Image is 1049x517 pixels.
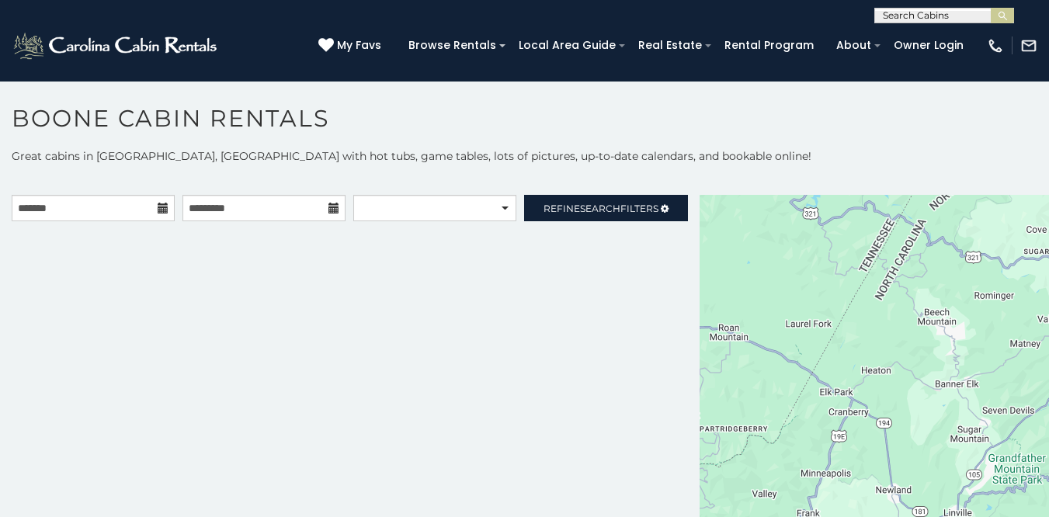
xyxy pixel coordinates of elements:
a: Real Estate [630,33,710,57]
a: Local Area Guide [511,33,623,57]
img: phone-regular-white.png [987,37,1004,54]
a: Owner Login [886,33,971,57]
img: White-1-2.png [12,30,221,61]
span: My Favs [337,37,381,54]
a: RefineSearchFilters [524,195,687,221]
a: Browse Rentals [401,33,504,57]
span: Refine Filters [544,203,658,214]
span: Search [580,203,620,214]
a: About [828,33,879,57]
a: Rental Program [717,33,821,57]
a: My Favs [318,37,385,54]
img: mail-regular-white.png [1020,37,1037,54]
